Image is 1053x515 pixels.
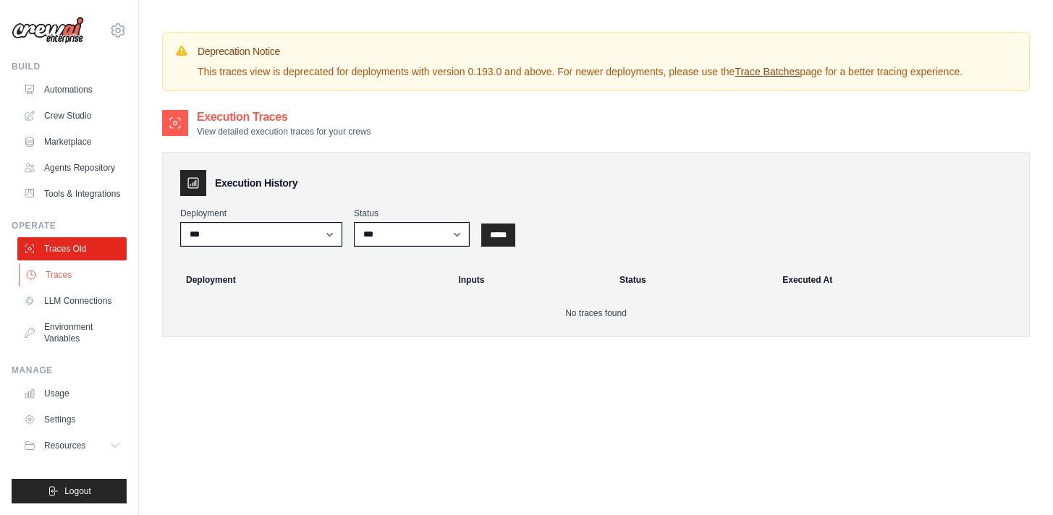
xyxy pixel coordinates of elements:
[12,365,127,376] div: Manage
[17,130,127,153] a: Marketplace
[611,264,774,296] th: Status
[12,61,127,72] div: Build
[169,264,449,296] th: Deployment
[19,263,128,286] a: Traces
[198,64,963,79] p: This traces view is deprecated for deployments with version 0.193.0 and above. For newer deployme...
[17,382,127,405] a: Usage
[64,485,91,497] span: Logout
[180,307,1012,319] p: No traces found
[354,208,470,219] label: Status
[17,182,127,205] a: Tools & Integrations
[12,17,84,44] img: Logo
[17,78,127,101] a: Automations
[17,434,127,457] button: Resources
[198,44,963,59] h3: Deprecation Notice
[774,264,1023,296] th: Executed At
[12,479,127,503] button: Logout
[197,126,371,137] p: View detailed execution traces for your crews
[17,156,127,179] a: Agents Repository
[17,315,127,350] a: Environment Variables
[449,264,611,296] th: Inputs
[17,104,127,127] a: Crew Studio
[735,66,800,77] a: Trace Batches
[17,289,127,312] a: LLM Connections
[215,176,297,190] h3: Execution History
[180,208,342,219] label: Deployment
[44,440,85,451] span: Resources
[17,237,127,260] a: Traces Old
[12,220,127,231] div: Operate
[197,108,371,126] h2: Execution Traces
[17,408,127,431] a: Settings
